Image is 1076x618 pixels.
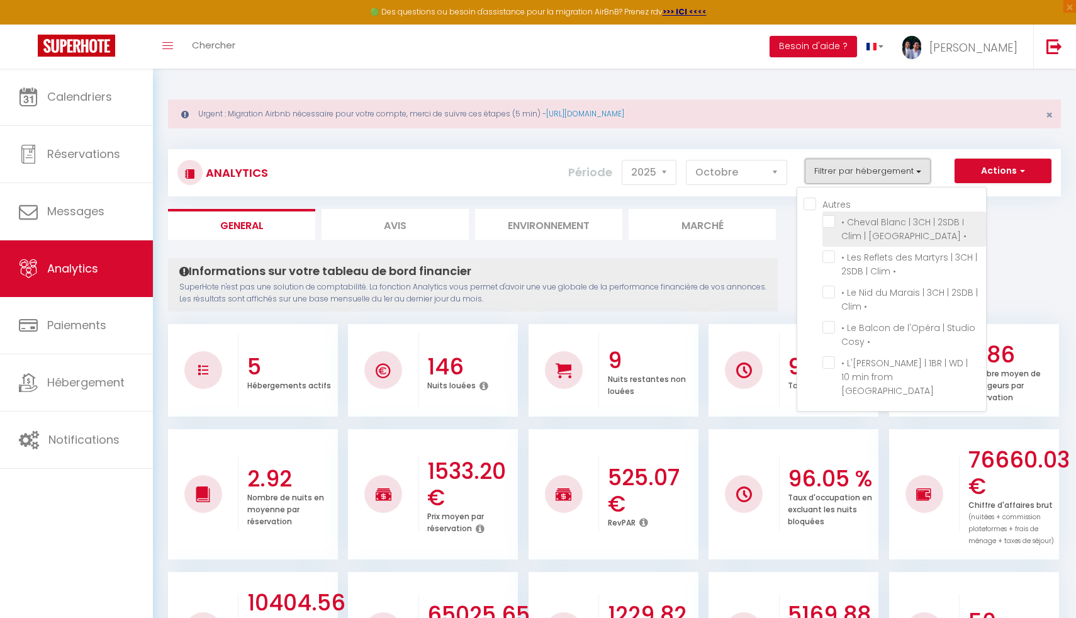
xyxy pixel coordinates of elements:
h3: 94.19 % [788,354,875,380]
a: ... [PERSON_NAME] [893,25,1033,69]
img: NO IMAGE [736,486,752,502]
li: Marché [629,209,776,240]
span: Chercher [192,38,235,52]
p: Taux d'occupation [788,378,860,391]
button: Besoin d'aide ? [770,36,857,57]
h3: Analytics [203,159,268,187]
h4: Informations sur votre tableau de bord financier [179,264,766,278]
span: • Cheval Blanc | 3CH | 2SDB I Clim | [GEOGRAPHIC_DATA] • [841,216,967,242]
p: Hébergements actifs [247,378,331,391]
p: Taux d'occupation en excluant les nuits bloquées [788,490,872,527]
h3: 2.92 [247,466,335,492]
p: Nuits restantes non louées [608,371,686,396]
h3: 5 [247,354,335,380]
a: [URL][DOMAIN_NAME] [546,108,624,119]
div: Urgent : Migration Airbnb nécessaire pour votre compte, merci de suivre ces étapes (5 min) - [168,99,1061,128]
span: • Le Balcon de l'Opéra | Studio Cosy • [841,322,975,348]
h3: 96.05 % [788,466,875,492]
p: Nombre de nuits en moyenne par réservation [247,490,324,527]
span: Hébergement [47,374,125,390]
p: Prix moyen par réservation [427,508,484,534]
span: Réservations [47,146,120,162]
button: Actions [955,159,1051,184]
img: NO IMAGE [916,486,932,502]
img: NO IMAGE [198,365,208,375]
h3: 146 [427,354,515,380]
span: • Les Reflets des Martyrs | 3CH | 2SDB | Clim • [841,251,977,278]
h3: 1533.20 € [427,458,515,511]
a: >>> ICI <<<< [663,6,707,17]
li: Avis [322,209,469,240]
span: × [1046,107,1053,123]
p: RevPAR [608,515,636,528]
span: Analytics [47,261,98,276]
p: Chiffre d'affaires brut [968,497,1054,546]
span: • L'[PERSON_NAME] | 1BR | WD | 10 min from [GEOGRAPHIC_DATA] [841,357,968,397]
li: General [168,209,315,240]
img: Super Booking [38,35,115,57]
button: Filtrer par hébergement [805,159,931,184]
span: • Le Nid du Marais | 3CH | 2SDB | Clim • [841,286,978,313]
p: Nuits louées [427,378,476,391]
h3: 9 [608,347,695,374]
span: Messages [47,203,104,219]
a: Chercher [182,25,245,69]
span: [PERSON_NAME] [929,40,1017,55]
span: Notifications [48,432,120,447]
h3: 3.86 [968,342,1056,368]
span: Calendriers [47,89,112,104]
p: Nombre moyen de voyageurs par réservation [968,366,1041,403]
li: Environnement [475,209,622,240]
h3: 525.07 € [608,464,695,517]
p: SuperHote n'est pas une solution de comptabilité. La fonction Analytics vous permet d'avoir une v... [179,281,766,305]
img: ... [902,36,921,60]
label: Période [568,159,612,186]
img: logout [1046,38,1062,54]
h3: 76660.03 € [968,447,1056,500]
span: (nuitées + commission plateformes + frais de ménage + taxes de séjour) [968,512,1054,546]
button: Close [1046,110,1053,121]
span: Paiements [47,317,106,333]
